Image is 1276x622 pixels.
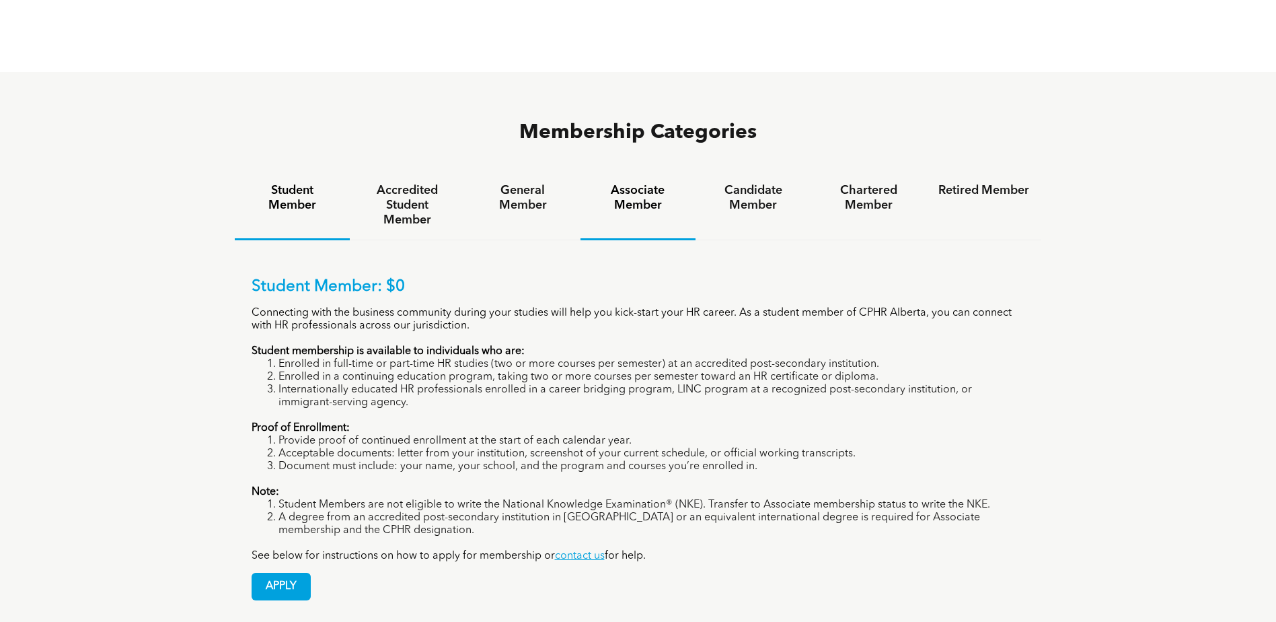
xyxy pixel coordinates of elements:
[278,460,1025,473] li: Document must include: your name, your school, and the program and courses you’re enrolled in.
[252,573,311,600] a: APPLY
[252,307,1025,333] p: Connecting with the business community during your studies will help you kick-start your HR caree...
[555,551,605,561] a: contact us
[593,183,683,213] h4: Associate Member
[252,550,1025,563] p: See below for instructions on how to apply for membership or for help.
[938,183,1029,198] h4: Retired Member
[278,499,1025,512] li: Student Members are not eligible to write the National Knowledge Examination® (NKE). Transfer to ...
[362,183,453,228] h4: Accredited Student Member
[252,487,279,497] strong: Note:
[278,435,1025,448] li: Provide proof of continued enrollment at the start of each calendar year.
[278,384,1025,409] li: Internationally educated HR professionals enrolled in a career bridging program, LINC program at ...
[278,448,1025,460] li: Acceptable documents: letter from your institution, screenshot of your current schedule, or offic...
[708,183,798,213] h4: Candidate Member
[252,574,310,600] span: APPLY
[519,123,757,143] span: Membership Categories
[823,183,914,213] h4: Chartered Member
[252,277,1025,297] p: Student Member: $0
[278,358,1025,371] li: Enrolled in full-time or part-time HR studies (two or more courses per semester) at an accredited...
[278,512,1025,537] li: A degree from an accredited post-secondary institution in [GEOGRAPHIC_DATA] or an equivalent inte...
[247,183,338,213] h4: Student Member
[278,371,1025,384] li: Enrolled in a continuing education program, taking two or more courses per semester toward an HR ...
[252,346,525,357] strong: Student membership is available to individuals who are:
[477,183,568,213] h4: General Member
[252,423,350,434] strong: Proof of Enrollment:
